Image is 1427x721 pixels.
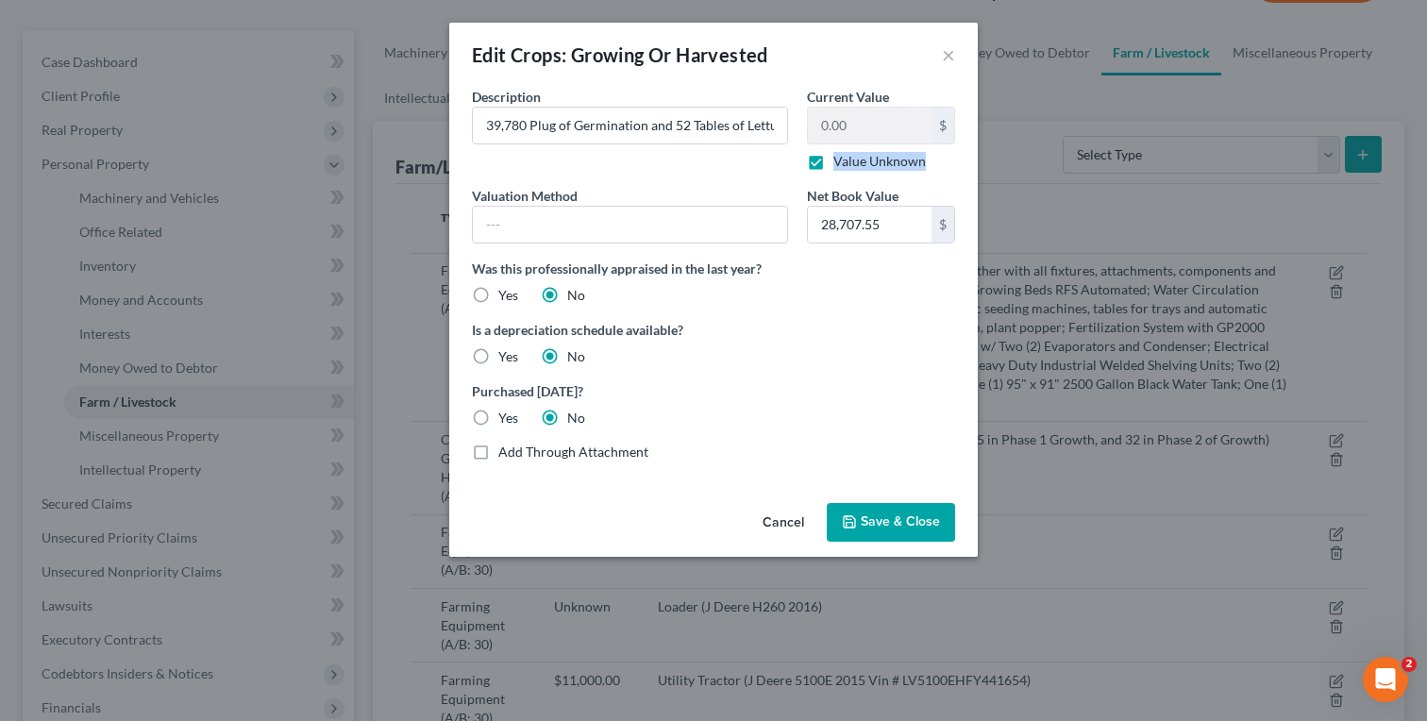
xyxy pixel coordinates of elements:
[472,259,955,278] label: Was this professionally appraised in the last year?
[932,108,954,143] div: $
[807,87,889,107] label: Current Value
[567,409,585,428] label: No
[472,381,955,401] label: Purchased [DATE]?
[861,514,940,530] span: Save & Close
[567,286,585,305] label: No
[498,286,518,305] label: Yes
[942,43,955,66] button: ×
[833,152,926,171] label: Value Unknown
[511,43,768,66] span: Crops: Growing Or Harvested
[808,207,932,243] input: 0.00
[498,443,648,461] label: Add Through Attachment
[472,320,955,340] label: Is a depreciation schedule available?
[473,207,787,243] input: ---
[473,108,787,143] input: Describe...
[827,503,955,543] button: Save & Close
[747,505,819,543] button: Cancel
[808,108,932,143] input: 0.00
[1402,657,1417,672] span: 2
[498,347,518,366] label: Yes
[472,43,507,66] span: Edit
[807,186,898,206] label: Net Book Value
[932,207,954,243] div: $
[472,186,578,206] label: Valuation Method
[498,409,518,428] label: Yes
[472,89,541,105] span: Description
[1363,657,1408,702] iframe: Intercom live chat
[567,347,585,366] label: No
